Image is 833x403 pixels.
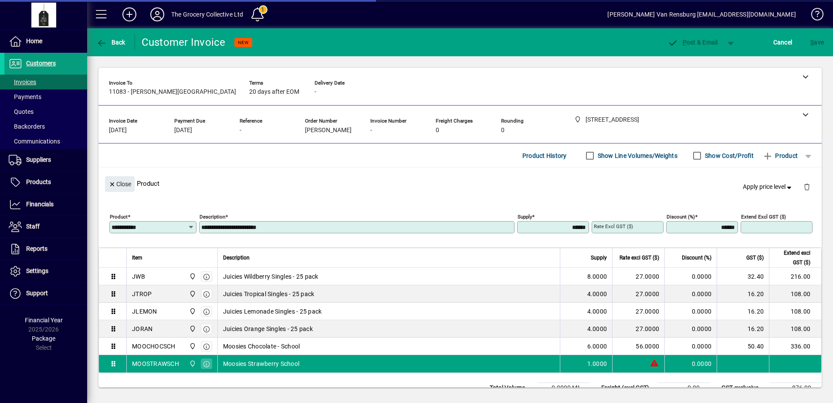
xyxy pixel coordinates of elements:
mat-label: Product [110,214,128,220]
span: Payments [9,93,41,100]
a: Communications [4,134,87,149]
span: Financial Year [25,317,63,324]
span: Cancel [773,35,792,49]
button: Close [105,176,135,192]
a: Quotes [4,104,87,119]
span: Communications [9,138,60,145]
td: Freight (excl GST) [597,383,658,393]
div: JTROP [132,290,152,298]
span: Juicies Lemonade Singles - 25 pack [223,307,322,316]
span: Products [26,178,51,185]
a: Staff [4,216,87,238]
td: Total Volume [485,383,538,393]
mat-label: Extend excl GST ($) [741,214,786,220]
span: Package [32,335,55,342]
span: Reports [26,245,47,252]
div: 27.0000 [618,272,659,281]
td: GST exclusive [717,383,769,393]
span: - [315,89,316,96]
span: Financials [26,201,54,208]
button: Add [115,7,143,22]
span: Back [96,39,125,46]
button: Cancel [771,34,795,50]
span: 4.0000 [587,307,607,316]
td: 16.20 [717,320,769,338]
td: 108.00 [769,320,821,338]
span: S [810,39,814,46]
span: Description [223,253,250,263]
div: 27.0000 [618,290,659,298]
a: Suppliers [4,149,87,171]
span: 4/75 Apollo Drive [187,342,197,351]
span: ost & Email [667,39,718,46]
span: Extend excl GST ($) [775,248,810,267]
span: 4.0000 [587,324,607,333]
a: Settings [4,260,87,282]
span: 4/75 Apollo Drive [187,359,197,369]
mat-label: Rate excl GST ($) [594,223,633,229]
a: Products [4,171,87,193]
span: Juicies Orange Singles - 25 pack [223,324,313,333]
td: 0.0000 [664,268,717,285]
span: P [683,39,687,46]
span: GST ($) [746,253,764,263]
div: Product [98,167,822,199]
span: - [240,127,241,134]
span: 1.0000 [587,359,607,368]
a: Knowledge Base [805,2,822,30]
span: 11083 - [PERSON_NAME][GEOGRAPHIC_DATA] [109,89,236,96]
label: Show Line Volumes/Weights [596,151,677,160]
td: 0.0000 [664,355,717,372]
div: 27.0000 [618,324,659,333]
span: Backorders [9,123,45,130]
td: 0.0000 [664,285,717,303]
a: Reports [4,238,87,260]
td: 0.00 [658,383,710,393]
app-page-header-button: Back [87,34,135,50]
td: 336.00 [769,338,821,355]
a: Payments [4,89,87,104]
div: MOOCHOCSCH [132,342,176,351]
span: Supply [591,253,607,263]
span: Discount (%) [682,253,711,263]
span: Settings [26,267,48,274]
span: 0 [501,127,505,134]
td: 16.20 [717,303,769,320]
label: Show Cost/Profit [703,151,754,160]
div: MOOSTRAWSCH [132,359,179,368]
span: Juicies Tropical Singles - 25 pack [223,290,315,298]
div: Customer Invoice [142,35,226,49]
span: - [370,127,372,134]
div: JLEMON [132,307,157,316]
button: Post & Email [663,34,722,50]
td: 216.00 [769,268,821,285]
span: Staff [26,223,40,230]
app-page-header-button: Delete [796,183,817,191]
div: [PERSON_NAME] Van Rensburg [EMAIL_ADDRESS][DOMAIN_NAME] [607,7,796,21]
app-page-header-button: Close [103,180,137,188]
td: 0.0000 [664,303,717,320]
div: 56.0000 [618,342,659,351]
mat-label: Description [200,214,225,220]
div: 27.0000 [618,307,659,316]
span: Customers [26,60,56,67]
mat-label: Supply [518,214,532,220]
td: 50.40 [717,338,769,355]
span: Apply price level [743,182,793,191]
td: 16.20 [717,285,769,303]
button: Product [758,148,802,164]
button: Profile [143,7,171,22]
span: Quotes [9,108,34,115]
span: Product [762,149,798,163]
button: Product History [519,148,570,164]
a: Invoices [4,75,87,89]
a: Home [4,31,87,52]
span: 4.0000 [587,290,607,298]
a: Backorders [4,119,87,134]
span: 4/75 Apollo Drive [187,272,197,281]
div: The Grocery Collective Ltd [171,7,244,21]
span: Suppliers [26,156,51,163]
button: Back [94,34,128,50]
button: Save [808,34,826,50]
span: ave [810,35,824,49]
